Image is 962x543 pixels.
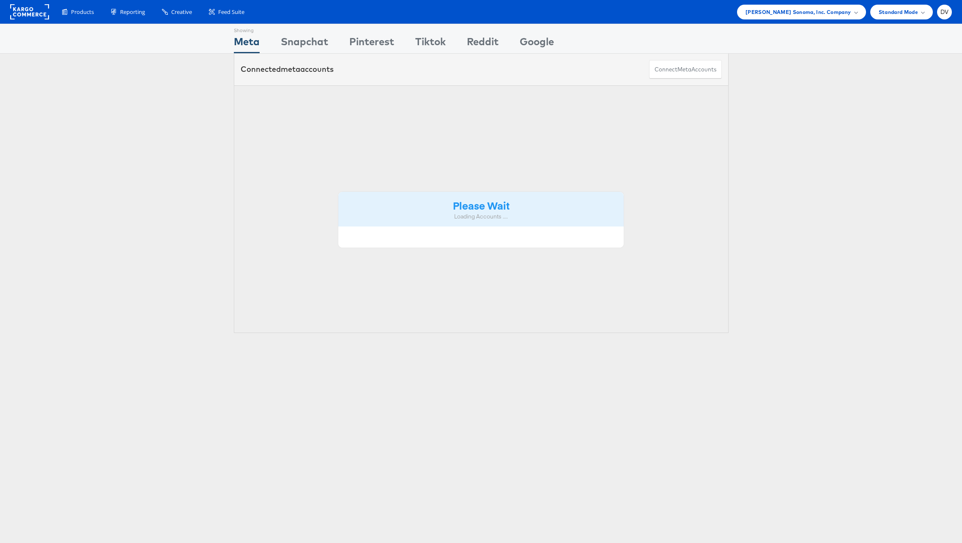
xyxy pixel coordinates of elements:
[281,64,300,74] span: meta
[453,198,510,212] strong: Please Wait
[234,34,260,53] div: Meta
[677,65,691,74] span: meta
[649,60,722,79] button: ConnectmetaAccounts
[879,8,918,16] span: Standard Mode
[71,8,94,16] span: Products
[241,64,334,75] div: Connected accounts
[349,34,394,53] div: Pinterest
[745,8,851,16] span: [PERSON_NAME] Sonoma, Inc. Company
[218,8,244,16] span: Feed Suite
[415,34,446,53] div: Tiktok
[171,8,192,16] span: Creative
[281,34,328,53] div: Snapchat
[467,34,499,53] div: Reddit
[520,34,554,53] div: Google
[345,213,618,221] div: Loading Accounts ....
[940,9,949,15] span: DV
[234,24,260,34] div: Showing
[120,8,145,16] span: Reporting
